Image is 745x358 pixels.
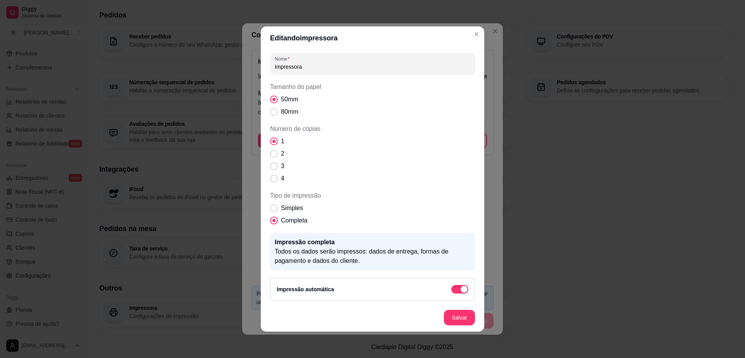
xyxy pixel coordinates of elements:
[281,162,284,171] span: 3
[275,238,470,247] p: Impressão completa
[281,174,284,183] span: 4
[270,82,475,92] span: Tamanho do papel
[270,191,475,200] span: Tipo de impressão
[275,56,292,62] label: Nome
[270,124,475,134] span: Número de cópias
[281,216,307,225] span: Completa
[281,95,298,104] span: 50mm
[275,63,470,71] input: Nome
[281,137,284,146] span: 1
[281,149,284,158] span: 2
[270,82,475,116] div: Tamanho do papel
[275,247,470,266] p: Todos os dados serão impressos: dados de entrega, formas de pagamento e dados do cliente.
[281,107,298,116] span: 80mm
[270,191,475,225] div: Tipo de impressão
[277,286,334,292] label: Impressão automática
[281,203,303,213] span: Simples
[261,26,484,50] header: Editando impressora
[444,310,475,325] button: Salvar
[470,28,483,40] button: Close
[270,124,475,183] div: Número de cópias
